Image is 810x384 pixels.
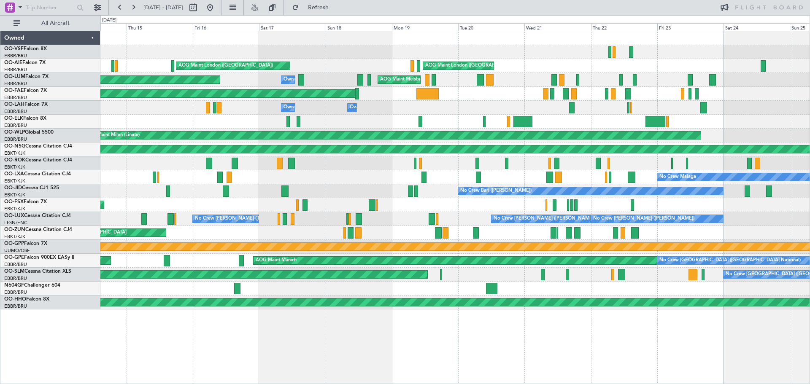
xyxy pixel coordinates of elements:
[4,185,59,191] a: OO-JIDCessna CJ1 525
[4,46,24,51] span: OO-VSF
[4,303,27,309] a: EBBR/BRU
[380,73,448,86] div: AOG Maint Melsbroek Air Base
[4,88,24,93] span: OO-FAE
[425,59,520,72] div: AOG Maint London ([GEOGRAPHIC_DATA])
[326,23,392,31] div: Sun 18
[4,275,27,282] a: EBBR/BRU
[193,23,259,31] div: Fri 16
[4,297,26,302] span: OO-HHO
[4,53,27,59] a: EBBR/BRU
[4,108,27,115] a: EBBR/BRU
[4,255,74,260] a: OO-GPEFalcon 900EX EASy II
[460,185,532,197] div: No Crew Bari ([PERSON_NAME])
[79,129,140,142] div: Planned Maint Milan (Linate)
[4,136,27,142] a: EBBR/BRU
[4,102,48,107] a: OO-LAHFalcon 7X
[259,23,325,31] div: Sat 17
[4,67,27,73] a: EBBR/BRU
[4,199,47,204] a: OO-FSXFalcon 7X
[4,74,49,79] a: OO-LUMFalcon 7X
[524,23,591,31] div: Wed 21
[4,213,24,218] span: OO-LUX
[4,150,25,156] a: EBKT/KJK
[4,130,25,135] span: OO-WLP
[593,212,694,225] div: No Crew [PERSON_NAME] ([PERSON_NAME])
[178,59,273,72] div: AOG Maint London ([GEOGRAPHIC_DATA])
[4,158,72,163] a: OO-ROKCessna Citation CJ4
[127,23,193,31] div: Thu 15
[657,23,724,31] div: Fri 23
[195,212,296,225] div: No Crew [PERSON_NAME] ([PERSON_NAME])
[4,74,25,79] span: OO-LUM
[494,212,595,225] div: No Crew [PERSON_NAME] ([PERSON_NAME])
[724,23,790,31] div: Sat 24
[4,122,27,129] a: EBBR/BRU
[4,130,54,135] a: OO-WLPGlobal 5500
[392,23,458,31] div: Mon 19
[591,23,657,31] div: Thu 22
[22,20,89,26] span: All Aircraft
[4,289,27,295] a: EBBR/BRU
[4,164,25,170] a: EBKT/KJK
[4,144,25,149] span: OO-NSG
[4,102,24,107] span: OO-LAH
[4,88,47,93] a: OO-FAEFalcon 7X
[4,234,25,240] a: EBKT/KJK
[9,16,92,30] button: All Aircraft
[4,283,60,288] a: N604GFChallenger 604
[4,60,46,65] a: OO-AIEFalcon 7X
[283,73,341,86] div: Owner Melsbroek Air Base
[4,116,23,121] span: OO-ELK
[4,172,71,177] a: OO-LXACessna Citation CJ4
[4,178,25,184] a: EBKT/KJK
[4,247,30,254] a: UUMO/OSF
[102,17,116,24] div: [DATE]
[4,297,49,302] a: OO-HHOFalcon 8X
[659,254,801,267] div: No Crew [GEOGRAPHIC_DATA] ([GEOGRAPHIC_DATA] National)
[4,227,25,232] span: OO-ZUN
[288,1,339,14] button: Refresh
[4,172,24,177] span: OO-LXA
[4,81,27,87] a: EBBR/BRU
[4,283,24,288] span: N604GF
[143,4,183,11] span: [DATE] - [DATE]
[283,101,341,114] div: Owner Melsbroek Air Base
[256,254,297,267] div: AOG Maint Munich
[4,241,24,246] span: OO-GPP
[4,144,72,149] a: OO-NSGCessna Citation CJ4
[4,199,24,204] span: OO-FSX
[458,23,524,31] div: Tue 20
[4,60,22,65] span: OO-AIE
[4,94,27,101] a: EBBR/BRU
[4,269,24,274] span: OO-SLM
[659,171,696,183] div: No Crew Malaga
[4,261,27,268] a: EBBR/BRU
[4,185,22,191] span: OO-JID
[4,241,47,246] a: OO-GPPFalcon 7X
[4,46,47,51] a: OO-VSFFalcon 8X
[4,206,25,212] a: EBKT/KJK
[4,220,27,226] a: LFSN/ENC
[26,1,74,14] input: Trip Number
[4,255,24,260] span: OO-GPE
[4,192,25,198] a: EBKT/KJK
[350,101,407,114] div: Owner Melsbroek Air Base
[4,269,71,274] a: OO-SLMCessna Citation XLS
[4,227,72,232] a: OO-ZUNCessna Citation CJ4
[4,158,25,163] span: OO-ROK
[301,5,336,11] span: Refresh
[4,116,46,121] a: OO-ELKFalcon 8X
[4,213,71,218] a: OO-LUXCessna Citation CJ4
